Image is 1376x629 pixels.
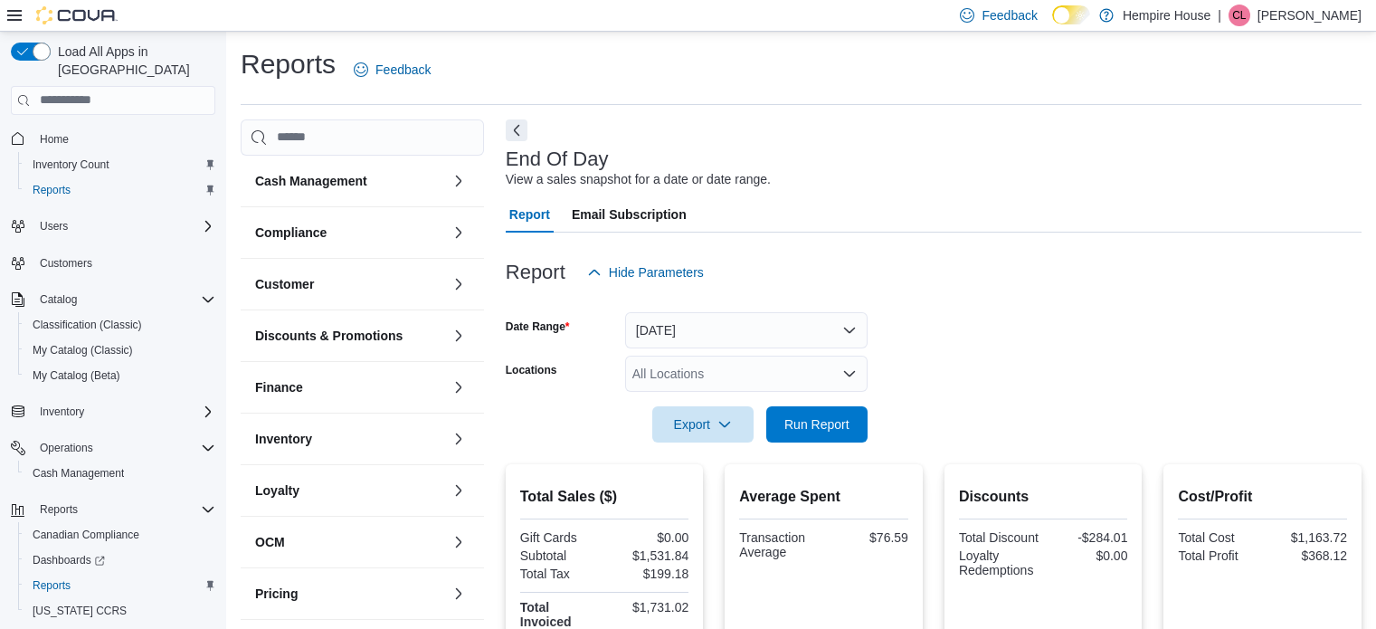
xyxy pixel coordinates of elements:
[448,376,470,398] button: Finance
[1052,24,1053,25] span: Dark Mode
[982,6,1037,24] span: Feedback
[25,365,215,386] span: My Catalog (Beta)
[18,312,223,338] button: Classification (Classic)
[1229,5,1250,26] div: Chris Lochan
[255,585,444,603] button: Pricing
[506,363,557,377] label: Locations
[255,327,403,345] h3: Discounts & Promotions
[1178,486,1347,508] h2: Cost/Profit
[18,338,223,363] button: My Catalog (Classic)
[25,575,215,596] span: Reports
[33,401,215,423] span: Inventory
[25,575,78,596] a: Reports
[33,318,142,332] span: Classification (Classic)
[51,43,215,79] span: Load All Apps in [GEOGRAPHIC_DATA]
[1047,530,1127,545] div: -$284.01
[36,6,118,24] img: Cova
[4,214,223,239] button: Users
[255,481,299,500] h3: Loyalty
[4,399,223,424] button: Inventory
[520,530,601,545] div: Gift Cards
[255,533,444,551] button: OCM
[608,567,688,581] div: $199.18
[766,406,868,443] button: Run Report
[448,583,470,605] button: Pricing
[33,578,71,593] span: Reports
[33,553,105,567] span: Dashboards
[375,61,431,79] span: Feedback
[663,406,743,443] span: Export
[448,325,470,347] button: Discounts & Promotions
[608,530,688,545] div: $0.00
[25,600,215,622] span: Washington CCRS
[255,224,327,242] h3: Compliance
[520,486,689,508] h2: Total Sales ($)
[25,179,78,201] a: Reports
[959,548,1039,577] div: Loyalty Redemptions
[25,365,128,386] a: My Catalog (Beta)
[1267,530,1347,545] div: $1,163.72
[608,600,688,615] div: $1,731.02
[40,441,93,455] span: Operations
[18,522,223,548] button: Canadian Compliance
[1257,5,1362,26] p: [PERSON_NAME]
[1218,5,1221,26] p: |
[506,119,527,141] button: Next
[40,219,68,233] span: Users
[448,170,470,192] button: Cash Management
[25,314,149,336] a: Classification (Classic)
[40,405,84,419] span: Inventory
[448,222,470,243] button: Compliance
[609,263,704,281] span: Hide Parameters
[25,549,112,571] a: Dashboards
[25,462,131,484] a: Cash Management
[18,177,223,203] button: Reports
[520,567,601,581] div: Total Tax
[33,253,100,274] a: Customers
[33,604,127,618] span: [US_STATE] CCRS
[448,273,470,295] button: Customer
[1052,5,1090,24] input: Dark Mode
[520,548,601,563] div: Subtotal
[255,378,444,396] button: Finance
[4,435,223,461] button: Operations
[580,254,711,291] button: Hide Parameters
[1178,530,1258,545] div: Total Cost
[828,530,908,545] div: $76.59
[33,499,85,520] button: Reports
[33,437,215,459] span: Operations
[255,275,444,293] button: Customer
[4,250,223,276] button: Customers
[346,52,438,88] a: Feedback
[33,289,84,310] button: Catalog
[255,430,444,448] button: Inventory
[1047,548,1127,563] div: $0.00
[4,497,223,522] button: Reports
[33,401,91,423] button: Inventory
[33,215,75,237] button: Users
[33,289,215,310] span: Catalog
[18,573,223,598] button: Reports
[25,179,215,201] span: Reports
[25,314,215,336] span: Classification (Classic)
[33,343,133,357] span: My Catalog (Classic)
[25,154,117,176] a: Inventory Count
[1232,5,1246,26] span: CL
[959,486,1128,508] h2: Discounts
[255,430,312,448] h3: Inventory
[25,524,215,546] span: Canadian Compliance
[608,548,688,563] div: $1,531.84
[448,531,470,553] button: OCM
[18,598,223,624] button: [US_STATE] CCRS
[25,339,140,361] a: My Catalog (Classic)
[25,462,215,484] span: Cash Management
[255,224,444,242] button: Compliance
[40,502,78,517] span: Reports
[739,530,820,559] div: Transaction Average
[40,132,69,147] span: Home
[255,533,285,551] h3: OCM
[18,461,223,486] button: Cash Management
[33,368,120,383] span: My Catalog (Beta)
[33,528,139,542] span: Canadian Compliance
[1178,548,1258,563] div: Total Profit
